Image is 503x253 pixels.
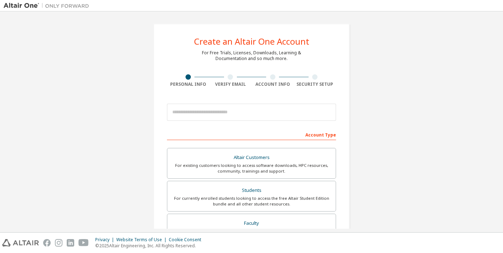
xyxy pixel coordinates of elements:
p: © 2025 Altair Engineering, Inc. All Rights Reserved. [95,243,205,249]
div: Privacy [95,237,116,243]
div: Account Type [167,129,336,140]
img: instagram.svg [55,239,62,247]
div: Cookie Consent [169,237,205,243]
div: Altair Customers [172,153,331,163]
div: Personal Info [167,81,209,87]
div: For currently enrolled students looking to access the free Altair Student Edition bundle and all ... [172,195,331,207]
div: Verify Email [209,81,252,87]
div: For Free Trials, Licenses, Downloads, Learning & Documentation and so much more. [202,50,301,61]
div: Faculty [172,218,331,228]
div: Account Info [251,81,294,87]
div: Create an Altair One Account [194,37,309,46]
div: For faculty & administrators of academic institutions administering students and accessing softwa... [172,228,331,239]
div: Website Terms of Use [116,237,169,243]
img: facebook.svg [43,239,51,247]
div: For existing customers looking to access software downloads, HPC resources, community, trainings ... [172,163,331,174]
div: Security Setup [294,81,336,87]
img: altair_logo.svg [2,239,39,247]
img: youtube.svg [78,239,89,247]
img: linkedin.svg [67,239,74,247]
img: Altair One [4,2,93,9]
div: Students [172,185,331,195]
